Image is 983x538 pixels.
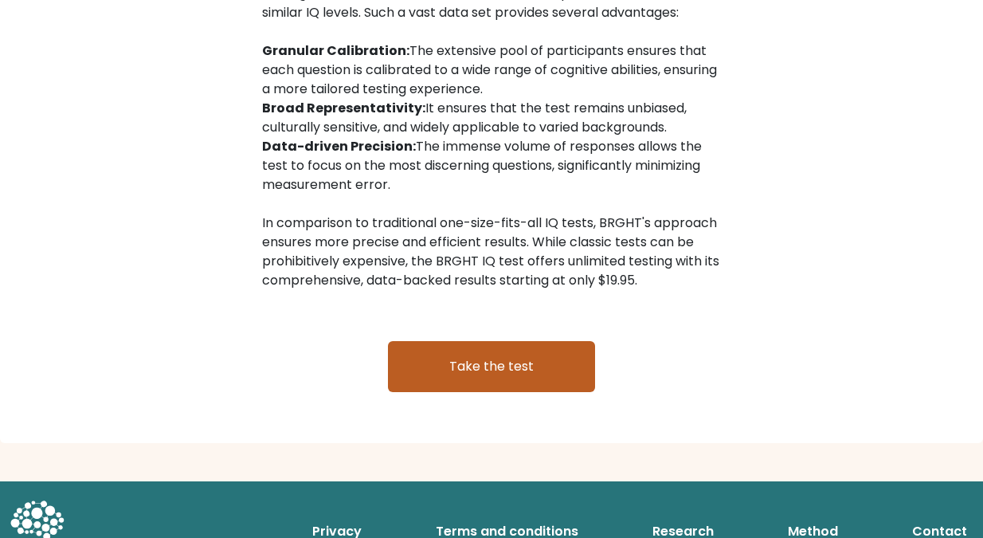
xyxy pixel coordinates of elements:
b: Data-driven Precision: [262,137,416,155]
a: Take the test [388,341,595,392]
b: Granular Calibration: [262,41,409,60]
b: Broad Representativity: [262,99,425,117]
